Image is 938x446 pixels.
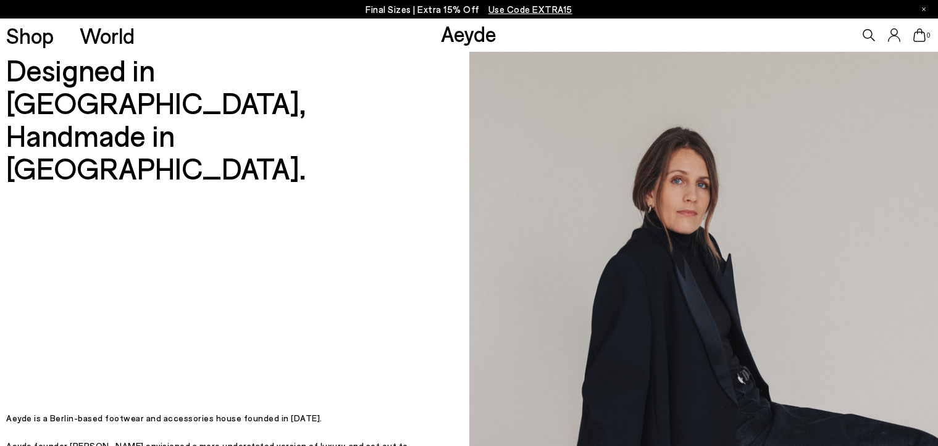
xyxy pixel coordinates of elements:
[926,32,932,39] span: 0
[6,411,444,425] p: Aeyde is a Berlin-based footwear and accessories house founded in [DATE].
[488,4,572,15] span: Navigate to /collections/ss25-final-sizes
[366,2,572,17] p: Final Sizes | Extra 15% Off
[6,54,444,184] h2: Designed in [GEOGRAPHIC_DATA], Handmade in [GEOGRAPHIC_DATA].
[6,25,54,46] a: Shop
[441,20,496,46] a: Aeyde
[913,28,926,42] a: 0
[80,25,135,46] a: World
